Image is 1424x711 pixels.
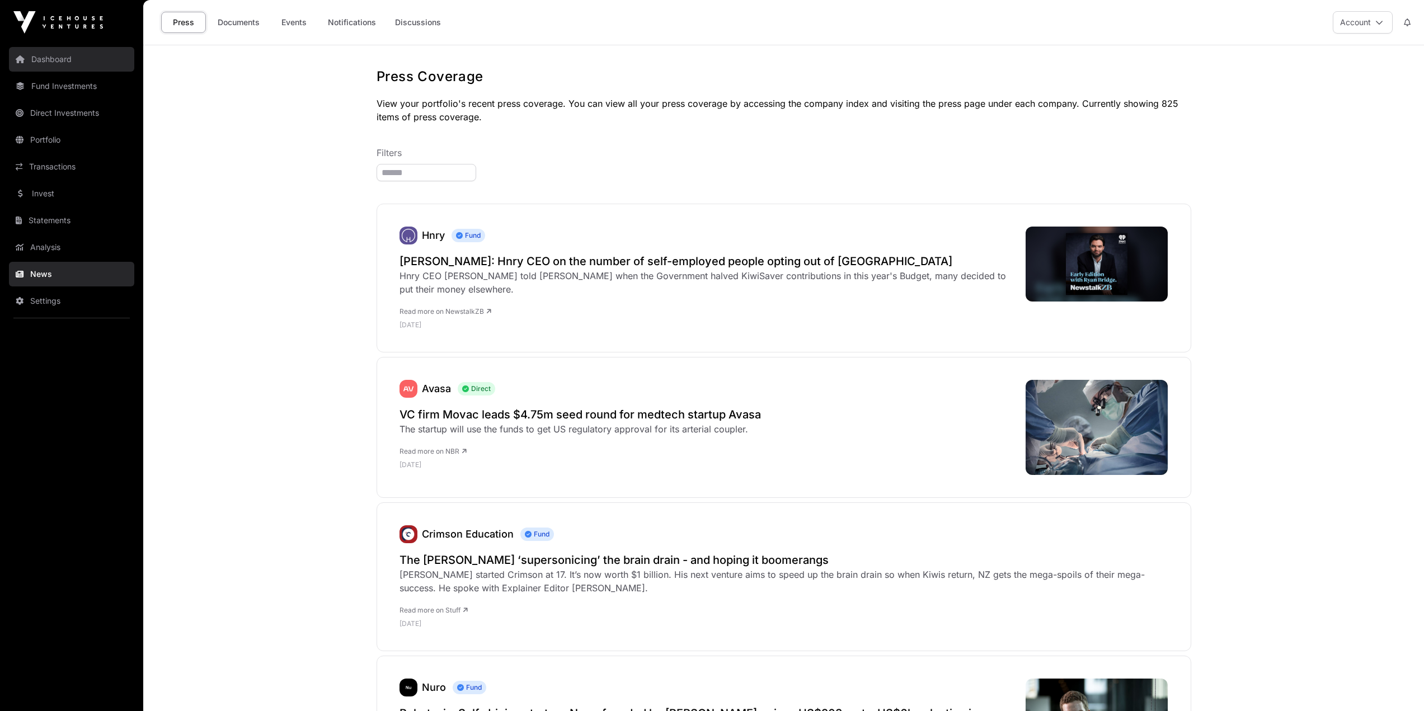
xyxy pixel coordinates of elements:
a: Press [161,12,206,33]
a: Hnry [400,227,417,244]
a: [PERSON_NAME]: Hnry CEO on the number of self-employed people opting out of [GEOGRAPHIC_DATA] [400,253,1014,269]
a: Read more on Stuff [400,606,468,614]
a: Read more on NewstalkZB [400,307,491,316]
img: Icehouse Ventures Logo [13,11,103,34]
a: News [9,262,134,286]
div: The startup will use the funds to get US regulatory approval for its arterial coupler. [400,422,761,436]
span: Fund [520,528,554,541]
a: Invest [9,181,134,206]
a: Analysis [9,235,134,260]
a: Fund Investments [9,74,134,98]
a: Read more on NBR [400,447,467,455]
a: Nuro [400,679,417,696]
a: Events [271,12,316,33]
p: Filters [377,146,1191,159]
a: Avasa [400,380,417,398]
span: Fund [452,229,485,242]
p: [DATE] [400,321,1014,329]
span: Direct [458,382,495,395]
a: Documents [210,12,267,33]
img: nuro436.png [400,679,417,696]
p: [DATE] [400,619,1168,628]
a: Crimson Education [400,525,417,543]
a: Discussions [388,12,448,33]
img: SVGs_Avana.svg [400,380,417,398]
a: Statements [9,208,134,233]
a: Notifications [321,12,383,33]
a: VC firm Movac leads $4.75m seed round for medtech startup Avasa [400,407,761,422]
img: surgery_hospital_shutterstock_2479393329_8909.jpeg [1026,380,1168,475]
div: [PERSON_NAME] started Crimson at 17. It’s now worth $1 billion. His next venture aims to speed up... [400,568,1168,595]
img: image.jpg [1026,227,1168,302]
img: unnamed.jpg [400,525,417,543]
a: The [PERSON_NAME] ‘supersonicing’ the brain drain - and hoping it boomerangs [400,552,1168,568]
h1: Press Coverage [377,68,1191,86]
a: Dashboard [9,47,134,72]
a: Settings [9,289,134,313]
button: Account [1333,11,1393,34]
a: Transactions [9,154,134,179]
a: Portfolio [9,128,134,152]
a: Avasa [422,383,451,394]
div: Hnry CEO [PERSON_NAME] told [PERSON_NAME] when the Government halved KiwiSaver contributions in t... [400,269,1014,296]
iframe: Chat Widget [1368,657,1424,711]
p: View your portfolio's recent press coverage. You can view all your press coverage by accessing th... [377,97,1191,124]
a: Crimson Education [422,528,514,540]
a: Direct Investments [9,101,134,125]
p: [DATE] [400,460,761,469]
a: Hnry [422,229,445,241]
img: Hnry.svg [400,227,417,244]
a: Nuro [422,681,446,693]
span: Fund [453,681,486,694]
